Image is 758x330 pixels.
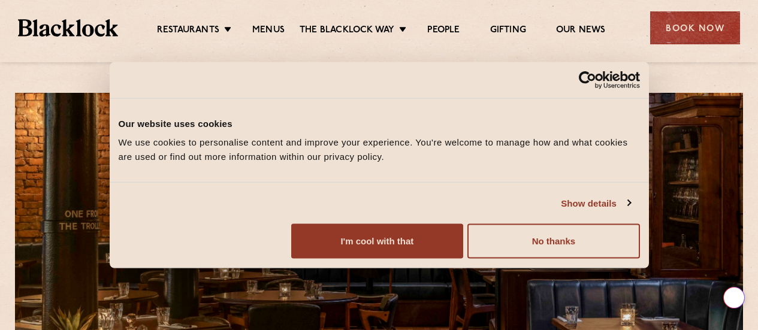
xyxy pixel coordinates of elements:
[490,25,526,38] a: Gifting
[650,11,740,44] div: Book Now
[291,224,463,259] button: I'm cool with that
[252,25,285,38] a: Menus
[18,19,118,36] img: BL_Textured_Logo-footer-cropped.svg
[157,25,219,38] a: Restaurants
[300,25,394,38] a: The Blacklock Way
[119,135,640,164] div: We use cookies to personalise content and improve your experience. You're welcome to manage how a...
[119,116,640,131] div: Our website uses cookies
[467,224,639,259] button: No thanks
[556,25,606,38] a: Our News
[561,196,630,210] a: Show details
[535,71,640,89] a: Usercentrics Cookiebot - opens in a new window
[427,25,460,38] a: People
